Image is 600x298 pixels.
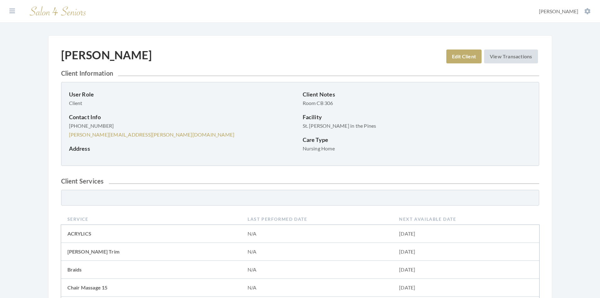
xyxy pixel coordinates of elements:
td: Braids [61,261,242,279]
td: [DATE] [393,279,539,297]
p: Care Type [303,135,531,144]
p: Client [69,99,298,108]
td: Chair Massage 15 [61,279,242,297]
td: [DATE] [393,225,539,243]
td: [PERSON_NAME] Trim [61,243,242,261]
td: N/A [241,261,393,279]
p: Client Notes [303,90,531,99]
p: Contact Info [69,113,298,121]
h1: [PERSON_NAME] [61,48,152,62]
a: Edit Client [446,50,482,63]
td: N/A [241,279,393,297]
a: View Transactions [484,50,538,63]
p: Address [69,144,298,153]
h2: Client Information [61,69,539,77]
p: St. [PERSON_NAME] in the Pines [303,121,531,130]
a: [PERSON_NAME][EMAIL_ADDRESS][PERSON_NAME][DOMAIN_NAME] [69,131,235,137]
td: N/A [241,225,393,243]
h2: Client Services [61,177,539,185]
span: [PHONE_NUMBER] [69,123,114,129]
td: [DATE] [393,243,539,261]
button: [PERSON_NAME] [537,8,592,15]
img: Salon 4 Seniors [26,4,89,19]
p: Facility [303,113,531,121]
td: [DATE] [393,261,539,279]
th: Last Performed Date [241,213,393,225]
span: [PERSON_NAME] [539,8,578,14]
td: ACRYLICS [61,225,242,243]
th: Service [61,213,242,225]
p: Room CB 306 [303,99,531,108]
p: Nursing Home [303,144,531,153]
td: N/A [241,243,393,261]
th: Next Available Date [393,213,539,225]
p: User Role [69,90,298,99]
